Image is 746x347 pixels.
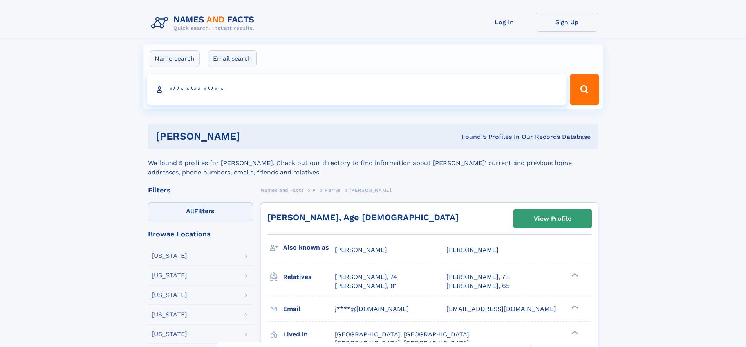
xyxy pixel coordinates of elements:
[570,74,599,105] button: Search Button
[150,50,200,67] label: Name search
[148,202,253,221] label: Filters
[569,330,579,335] div: ❯
[446,246,499,254] span: [PERSON_NAME]
[446,282,509,290] a: [PERSON_NAME], 65
[147,74,567,105] input: search input
[283,302,335,316] h3: Email
[514,209,591,228] a: View Profile
[569,304,579,309] div: ❯
[283,270,335,284] h3: Relatives
[152,272,187,279] div: [US_STATE]
[312,185,316,195] a: P
[446,305,556,313] span: [EMAIL_ADDRESS][DOMAIN_NAME]
[148,149,598,177] div: We found 5 profiles for [PERSON_NAME]. Check out our directory to find information about [PERSON_...
[335,339,469,347] span: [GEOGRAPHIC_DATA], [GEOGRAPHIC_DATA]
[335,246,387,254] span: [PERSON_NAME]
[312,187,316,193] span: P
[446,273,509,281] a: [PERSON_NAME], 73
[534,210,571,228] div: View Profile
[325,187,341,193] span: Perrys
[473,13,536,32] a: Log In
[208,50,257,67] label: Email search
[569,273,579,278] div: ❯
[283,328,335,341] h3: Lived in
[350,187,392,193] span: [PERSON_NAME]
[267,212,459,222] a: [PERSON_NAME], Age [DEMOGRAPHIC_DATA]
[261,185,304,195] a: Names and Facts
[335,273,397,281] a: [PERSON_NAME], 74
[148,13,261,34] img: Logo Names and Facts
[156,131,351,141] h1: [PERSON_NAME]
[152,331,187,337] div: [US_STATE]
[186,207,194,215] span: All
[148,230,253,237] div: Browse Locations
[152,253,187,259] div: [US_STATE]
[152,311,187,318] div: [US_STATE]
[335,331,469,338] span: [GEOGRAPHIC_DATA], [GEOGRAPHIC_DATA]
[335,282,397,290] a: [PERSON_NAME], 81
[283,241,335,254] h3: Also known as
[148,187,253,194] div: Filters
[325,185,341,195] a: Perrys
[152,292,187,298] div: [US_STATE]
[536,13,598,32] a: Sign Up
[351,133,591,141] div: Found 5 Profiles In Our Records Database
